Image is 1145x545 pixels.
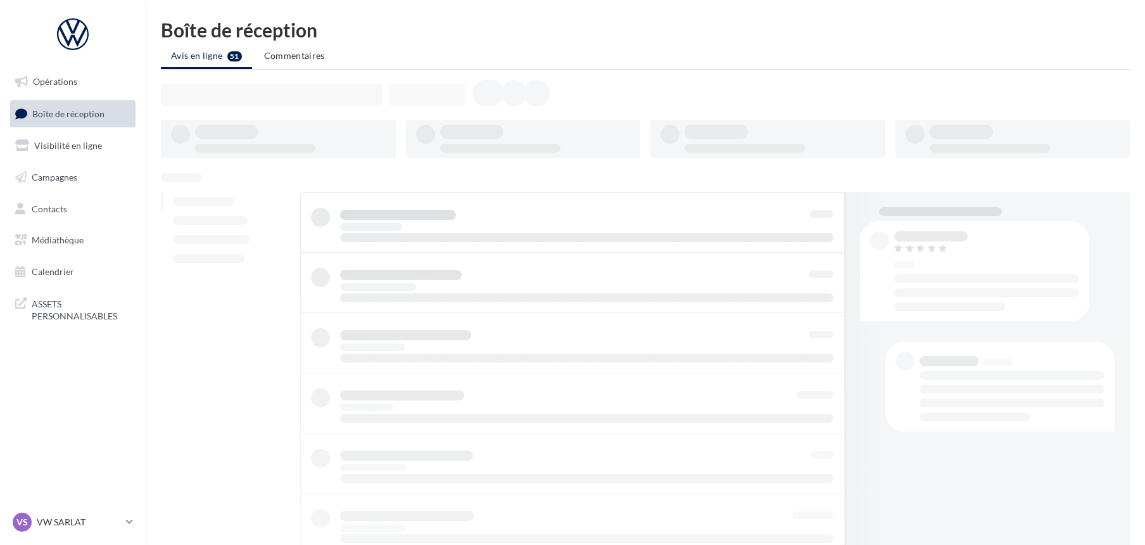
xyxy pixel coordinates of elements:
a: VS VW SARLAT [10,510,136,534]
a: Calendrier [8,259,138,285]
div: Boîte de réception [161,20,1130,39]
span: Opérations [33,76,77,87]
a: Campagnes [8,164,138,191]
span: VS [16,516,28,529]
span: Calendrier [32,266,74,277]
p: VW SARLAT [37,516,121,529]
a: Boîte de réception [8,100,138,127]
a: Opérations [8,68,138,95]
span: Contacts [32,203,67,214]
a: Médiathèque [8,227,138,253]
a: Visibilité en ligne [8,132,138,159]
span: Médiathèque [32,234,84,245]
span: ASSETS PERSONNALISABLES [32,295,130,323]
a: Contacts [8,196,138,222]
a: ASSETS PERSONNALISABLES [8,290,138,328]
span: Campagnes [32,172,77,183]
span: Commentaires [264,50,325,61]
span: Boîte de réception [32,108,104,119]
span: Visibilité en ligne [34,140,102,151]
